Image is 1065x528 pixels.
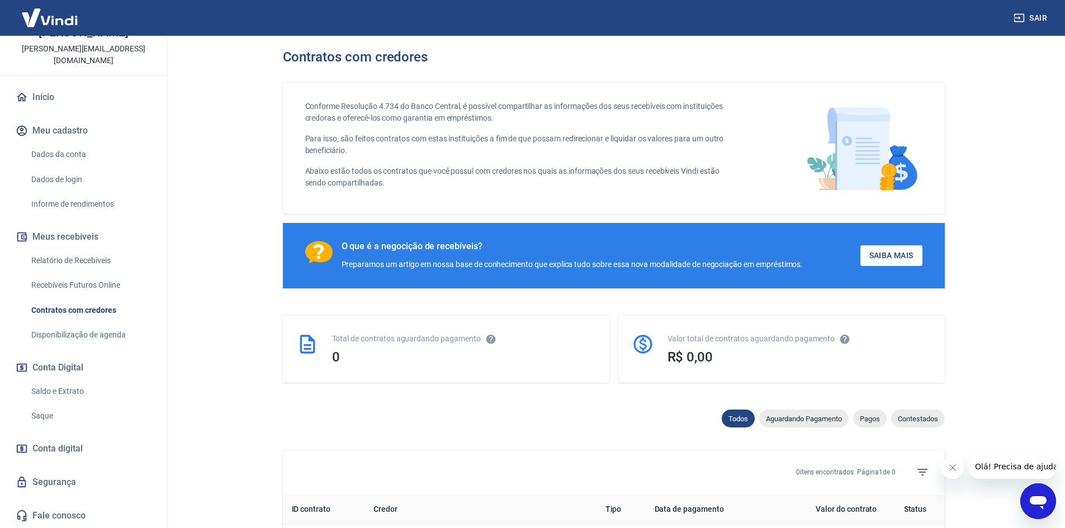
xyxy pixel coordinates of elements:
[801,101,922,196] img: main-image.9f1869c469d712ad33ce.png
[7,8,94,17] span: Olá! Precisa de ajuda?
[27,324,154,346] a: Disponibilização de agenda
[668,349,713,365] span: R$ 0,00
[722,410,755,427] div: Todos
[305,133,737,156] p: Para isso, são feitos contratos com estas instituições a fim de que possam redirecionar e liquida...
[27,249,154,272] a: Relatório de Recebíveis
[771,494,886,525] th: Valor do contrato
[759,410,849,427] div: Aguardando Pagamento
[9,43,158,66] p: [PERSON_NAME][EMAIL_ADDRESS][DOMAIN_NAME]
[39,27,128,39] p: [PERSON_NAME]
[305,241,333,264] img: Ícone com um ponto de interrogação.
[13,85,154,110] a: Início
[909,459,936,486] span: Filtros
[968,454,1056,479] iframe: Mensagem da empresa
[941,456,964,479] iframe: Fechar mensagem
[283,49,428,65] h3: Contratos com credores
[27,380,154,403] a: Saldo e Extrato
[32,441,83,456] span: Conta digital
[1011,8,1052,28] button: Sair
[853,410,887,427] div: Pagos
[839,334,850,345] svg: O valor comprometido não se refere a pagamentos pendentes na Vindi e sim como garantia a outras i...
[13,470,154,494] a: Segurança
[13,118,154,143] button: Meu cadastro
[891,410,945,427] div: Contestados
[485,334,496,345] svg: Esses contratos não se referem à Vindi, mas sim a outras instituições.
[597,494,646,525] th: Tipo
[891,415,945,423] span: Contestados
[342,259,803,270] div: Preparamos um artigo em nossa base de conhecimento que explica tudo sobre essa nova modalidade de...
[13,355,154,380] button: Conta Digital
[13,436,154,461] a: Conta digital
[27,143,154,166] a: Dados da conta
[668,333,931,345] div: Valor total de contratos aguardando pagamento
[27,274,154,297] a: Recebíveis Futuros Online
[283,494,365,525] th: ID contrato
[796,467,896,477] p: 0 itens encontrados. Página 1 de 0
[646,494,772,525] th: Data de pagamento
[759,415,849,423] span: Aguardando Pagamento
[13,1,86,35] img: Vindi
[365,494,596,525] th: Credor
[342,241,803,252] div: O que é a negocição de recebíveis?
[27,168,154,191] a: Dados de login
[722,415,755,423] span: Todos
[13,503,154,528] a: Fale conosco
[13,225,154,249] button: Meus recebíveis
[1020,483,1056,519] iframe: Botão para abrir a janela de mensagens
[886,494,944,525] th: Status
[305,101,737,124] p: Conforme Resolução 4.734 do Banco Central, é possível compartilhar as informações dos seus recebí...
[27,193,154,216] a: Informe de rendimentos
[853,415,887,423] span: Pagos
[332,333,596,345] div: Total de contratos aguardando pagamento
[860,245,922,266] a: Saiba Mais
[27,299,154,322] a: Contratos com credores
[27,405,154,427] a: Saque
[305,165,737,189] p: Abaixo estão todos os contratos que você possui com credores nos quais as informações dos seus re...
[332,349,596,365] div: 0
